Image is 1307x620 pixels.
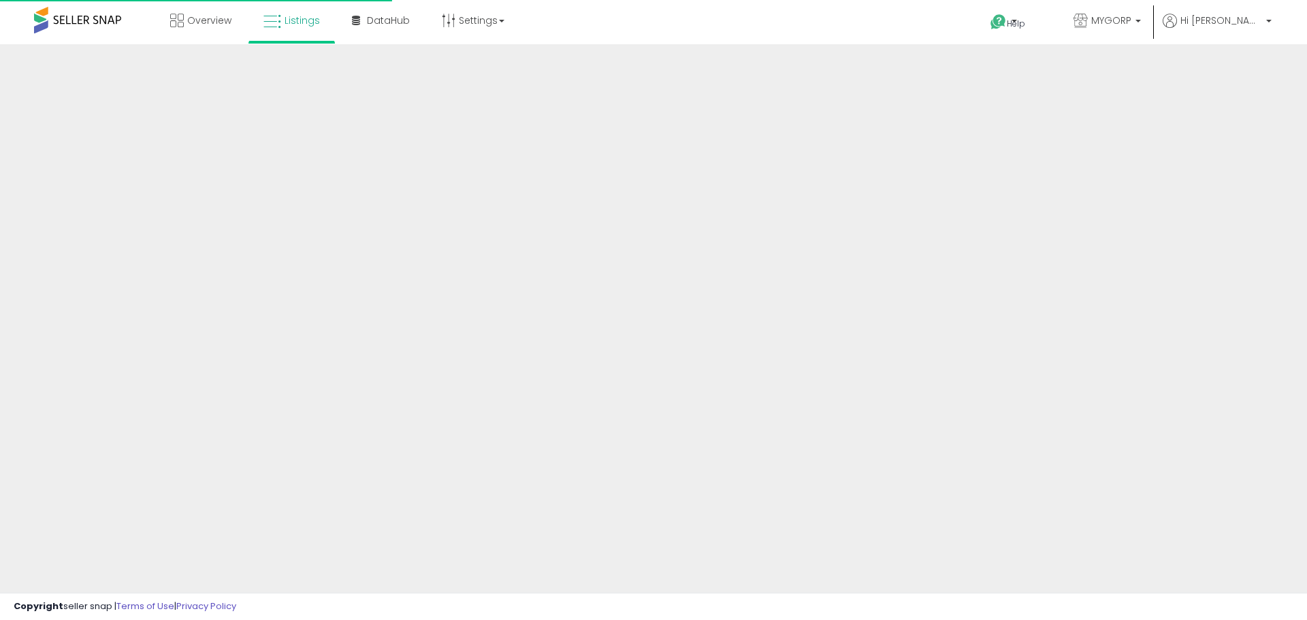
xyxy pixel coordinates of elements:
[176,600,236,613] a: Privacy Policy
[1091,14,1131,27] span: MYGORP
[990,14,1007,31] i: Get Help
[14,600,63,613] strong: Copyright
[14,600,236,613] div: seller snap | |
[367,14,410,27] span: DataHub
[1180,14,1262,27] span: Hi [PERSON_NAME]
[1007,18,1025,29] span: Help
[980,3,1052,44] a: Help
[1163,14,1272,44] a: Hi [PERSON_NAME]
[285,14,320,27] span: Listings
[116,600,174,613] a: Terms of Use
[187,14,231,27] span: Overview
